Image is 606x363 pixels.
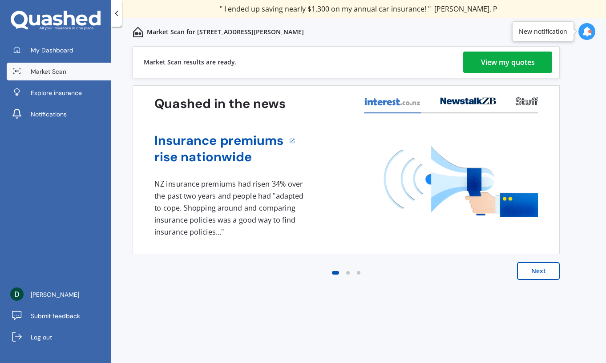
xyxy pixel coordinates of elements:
div: Market Scan results are ready. [144,47,237,78]
button: Next [517,262,560,280]
img: media image [384,146,538,217]
a: Log out [7,328,111,346]
span: My Dashboard [31,46,73,55]
a: My Dashboard [7,41,111,59]
a: [PERSON_NAME] [7,286,111,303]
a: Insurance premiums [154,132,284,149]
a: Submit feedback [7,307,111,325]
div: View my quotes [481,52,535,73]
img: ACg8ocIBPEBvsTNZCu2w4IkWOBqLTd9d9LXwwgnhMi0y5Z5uR-Slpw=s96-c [10,287,24,301]
span: [PERSON_NAME] [31,290,79,299]
p: Market Scan for [STREET_ADDRESS][PERSON_NAME] [147,28,304,36]
span: Notifications [31,110,67,119]
a: Explore insurance [7,84,111,102]
a: Notifications [7,105,111,123]
span: Submit feedback [31,311,80,320]
a: View my quotes [463,52,552,73]
span: Log out [31,333,52,342]
a: rise nationwide [154,149,284,165]
span: Explore insurance [31,88,82,97]
div: NZ insurance premiums had risen 34% over the past two years and people had "adapted to cope. Shop... [154,178,307,238]
img: home-and-contents.b802091223b8502ef2dd.svg [133,27,143,37]
span: Market Scan [31,67,66,76]
a: Market Scan [7,63,111,80]
div: New notification [519,27,567,36]
h3: Quashed in the news [154,96,286,112]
